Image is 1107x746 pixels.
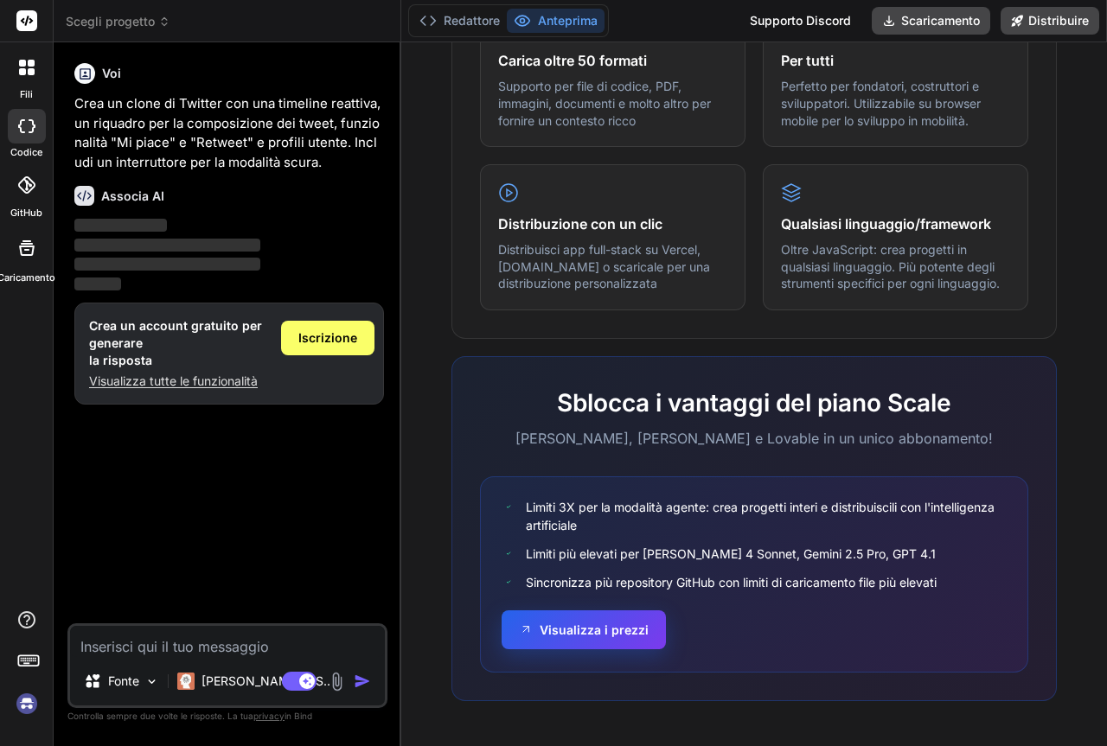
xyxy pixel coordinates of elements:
img: attaccamento [327,672,347,692]
img: Scegli i modelli [144,674,159,689]
font: la risposta [89,353,152,367]
font: Distribuire [1028,13,1089,28]
font: Qualsiasi linguaggio/framework [781,215,991,233]
font: Perfetto per fondatori, costruttori e sviluppatori. Utilizzabile su browser mobile per lo svilupp... [781,79,981,127]
font: Voi [102,66,121,80]
button: Redattore [413,9,507,33]
font: Limiti più elevati per [PERSON_NAME] 4 Sonnet, Gemini 2.5 Pro, GPT 4.1 [526,546,936,561]
font: Per tutti [781,52,834,69]
font: fili [20,88,33,100]
font: Associa AI [101,188,164,203]
font: Iscrizione [298,330,357,345]
button: Distribuire [1001,7,1099,35]
font: Supporto Discord [750,13,851,28]
font: Sblocca i vantaggi del piano Scale [557,388,951,418]
font: privacy [253,711,285,721]
img: icona [354,673,371,690]
font: Limiti 3X per la modalità agente: crea progetti interi e distribuiscili con l'intelligenza artifi... [526,500,995,532]
font: Distribuisci app full-stack su Vercel, [DOMAIN_NAME] o scaricale per una distribuzione personaliz... [498,242,710,290]
button: Scaricamento [872,7,990,35]
font: Sincronizza più repository GitHub con limiti di caricamento file più elevati [526,575,937,590]
font: Redattore [444,13,500,28]
font: Carica oltre 50 formati [498,52,647,69]
font: Crea un clone di Twitter con una timeline reattiva, un riquadro per la composizione dei tweet, fu... [74,95,381,170]
font: Anteprima [538,13,598,28]
font: Visualizza tutte le funzionalità [89,373,258,388]
font: Scegli progetto [66,14,155,29]
font: Crea un account gratuito per generare [89,318,262,350]
font: Controlla sempre due volte le risposte. La tua [67,711,253,721]
button: Anteprima [507,9,605,33]
font: Visualizza i prezzi [540,622,649,637]
img: registrazione [12,689,42,718]
font: Scaricamento [901,13,980,28]
font: Fonte [108,673,139,688]
button: Visualizza i prezzi [502,610,666,649]
font: in Bind [285,711,312,721]
font: Oltre JavaScript: crea progetti in qualsiasi linguaggio. Più potente degli strumenti specifici pe... [781,242,1000,290]
font: [PERSON_NAME] 4 S.. [202,673,330,688]
font: [PERSON_NAME], [PERSON_NAME] e Lovable in un unico abbonamento! [515,430,993,447]
font: GitHub [10,207,42,219]
font: Distribuzione con un clic [498,215,662,233]
font: Supporto per file di codice, PDF, immagini, documenti e molto altro per fornire un contesto ricco [498,79,711,127]
font: codice [10,146,42,158]
img: Claude 4 Sonetto [177,673,195,690]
